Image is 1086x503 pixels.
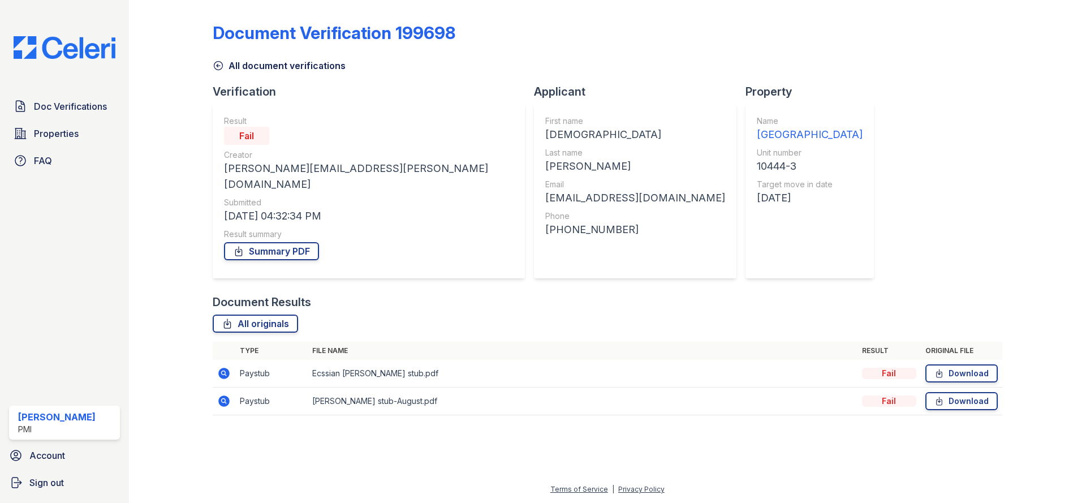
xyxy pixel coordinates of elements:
[235,388,308,415] td: Paystub
[34,154,52,167] span: FAQ
[757,190,863,206] div: [DATE]
[862,395,916,407] div: Fail
[545,222,725,238] div: [PHONE_NUMBER]
[34,127,79,140] span: Properties
[545,190,725,206] div: [EMAIL_ADDRESS][DOMAIN_NAME]
[757,115,863,127] div: Name
[213,315,298,333] a: All originals
[545,179,725,190] div: Email
[545,158,725,174] div: [PERSON_NAME]
[308,342,857,360] th: File name
[213,59,346,72] a: All document verifications
[29,476,64,489] span: Sign out
[550,485,608,493] a: Terms of Service
[213,294,311,310] div: Document Results
[757,127,863,143] div: [GEOGRAPHIC_DATA]
[308,388,857,415] td: [PERSON_NAME] stub-August.pdf
[9,95,120,118] a: Doc Verifications
[213,23,455,43] div: Document Verification 199698
[534,84,745,100] div: Applicant
[235,342,308,360] th: Type
[9,122,120,145] a: Properties
[224,161,514,192] div: [PERSON_NAME][EMAIL_ADDRESS][PERSON_NAME][DOMAIN_NAME]
[545,147,725,158] div: Last name
[308,360,857,388] td: Ecssian [PERSON_NAME] stub.pdf
[925,364,998,382] a: Download
[18,410,96,424] div: [PERSON_NAME]
[5,471,124,494] a: Sign out
[862,368,916,379] div: Fail
[857,342,921,360] th: Result
[224,149,514,161] div: Creator
[757,115,863,143] a: Name [GEOGRAPHIC_DATA]
[545,115,725,127] div: First name
[757,179,863,190] div: Target move in date
[757,158,863,174] div: 10444-3
[921,342,1002,360] th: Original file
[213,84,534,100] div: Verification
[224,127,269,145] div: Fail
[925,392,998,410] a: Download
[545,210,725,222] div: Phone
[545,127,725,143] div: [DEMOGRAPHIC_DATA]
[18,424,96,435] div: PMI
[34,100,107,113] span: Doc Verifications
[5,444,124,467] a: Account
[224,208,514,224] div: [DATE] 04:32:34 PM
[224,115,514,127] div: Result
[757,147,863,158] div: Unit number
[224,242,319,260] a: Summary PDF
[5,36,124,59] img: CE_Logo_Blue-a8612792a0a2168367f1c8372b55b34899dd931a85d93a1a3d3e32e68fde9ad4.png
[612,485,614,493] div: |
[235,360,308,388] td: Paystub
[224,229,514,240] div: Result summary
[29,449,65,462] span: Account
[224,197,514,208] div: Submitted
[618,485,665,493] a: Privacy Policy
[745,84,883,100] div: Property
[9,149,120,172] a: FAQ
